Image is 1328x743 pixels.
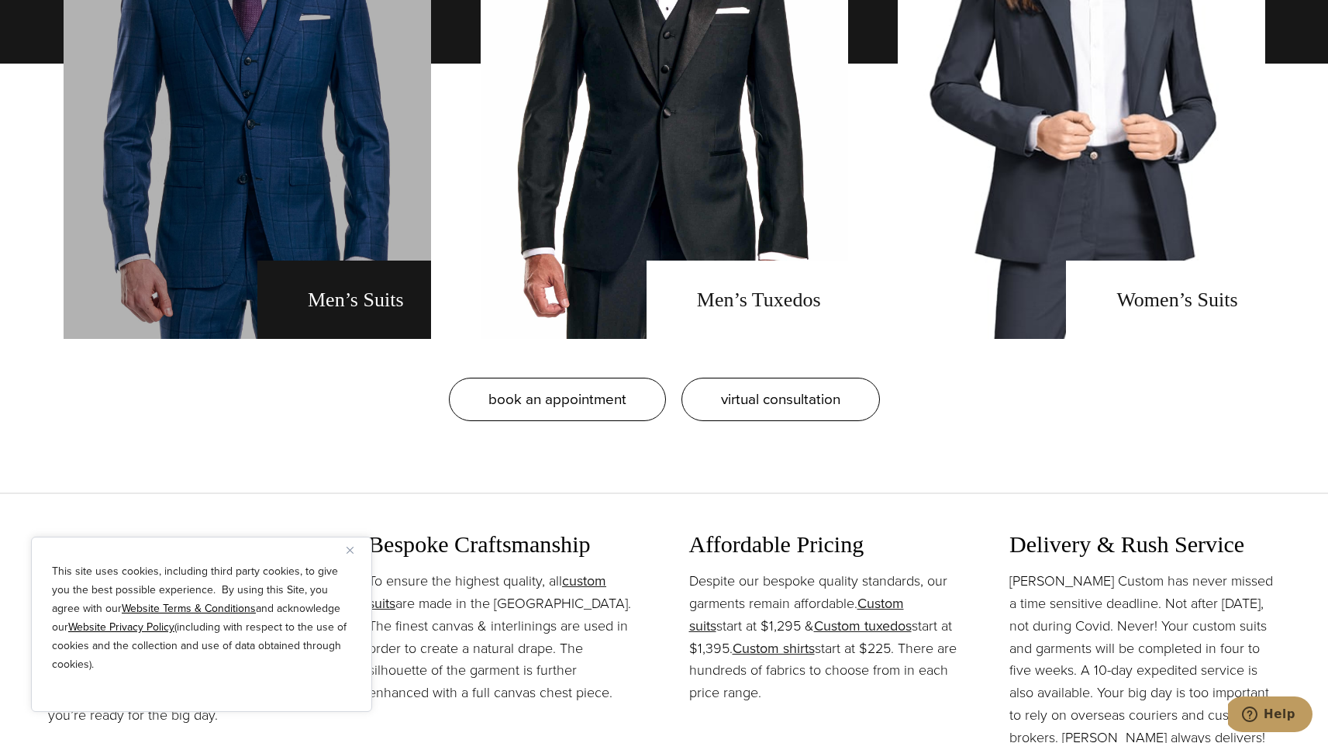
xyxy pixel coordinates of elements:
a: Custom suits [689,593,904,636]
iframe: Opens a widget where you can chat to one of our agents [1228,696,1312,735]
span: virtual consultation [721,388,840,410]
span: book an appointment [488,388,626,410]
h3: Affordable Pricing [689,530,961,558]
a: Website Terms & Conditions [122,600,256,617]
p: This site uses cookies, including third party cookies, to give you the best possible experience. ... [52,562,351,674]
h3: Wedding Garments [48,530,319,558]
img: Close [347,547,354,554]
h3: Delivery & Rush Service [1009,530,1281,558]
p: Despite our bespoke quality standards, our garments remain affordable. start at $1,295 & start at... [689,570,961,704]
p: To ensure the highest quality, all are made in the [GEOGRAPHIC_DATA]. The finest canvas & interli... [368,570,640,704]
a: Custom shirts [733,638,815,658]
a: virtual consultation [681,378,880,421]
a: Website Privacy Policy [68,619,174,635]
button: Close [347,541,365,559]
a: Custom tuxedos [814,616,912,636]
a: book an appointment [449,378,666,421]
h3: Bespoke Craftsmanship [368,530,640,558]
